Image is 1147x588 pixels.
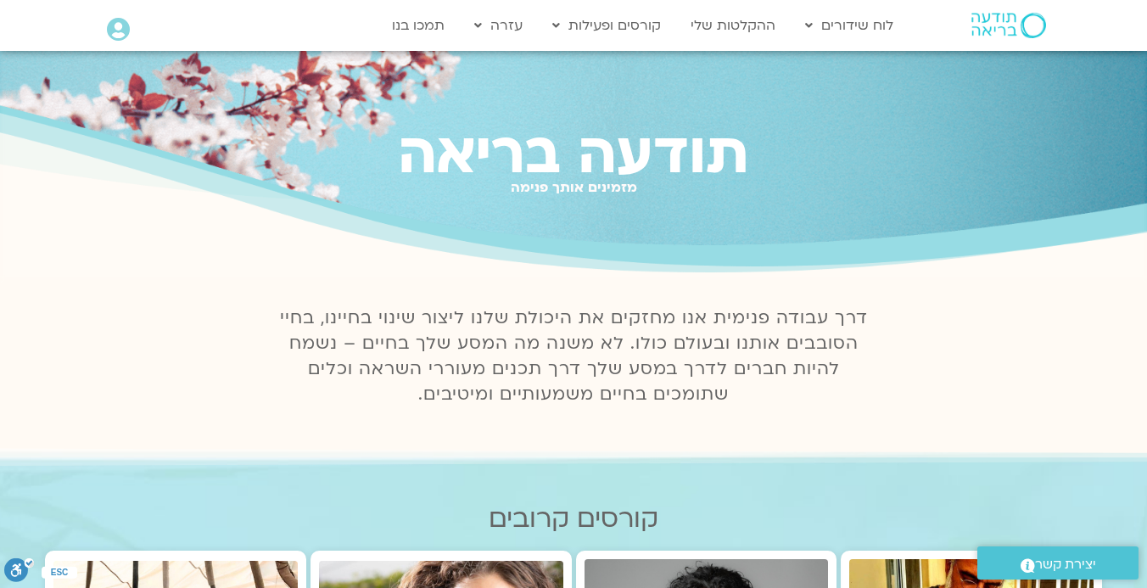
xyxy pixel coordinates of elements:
[977,546,1139,580] a: יצירת קשר
[45,504,1102,534] h2: קורסים קרובים
[466,9,531,42] a: עזרה
[797,9,902,42] a: לוח שידורים
[682,9,784,42] a: ההקלטות שלי
[1035,553,1096,576] span: יצירת קשר
[544,9,669,42] a: קורסים ופעילות
[383,9,453,42] a: תמכו בנו
[270,305,877,407] p: דרך עבודה פנימית אנו מחזקים את היכולת שלנו ליצור שינוי בחיינו, בחיי הסובבים אותנו ובעולם כולו. לא...
[971,13,1046,38] img: תודעה בריאה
